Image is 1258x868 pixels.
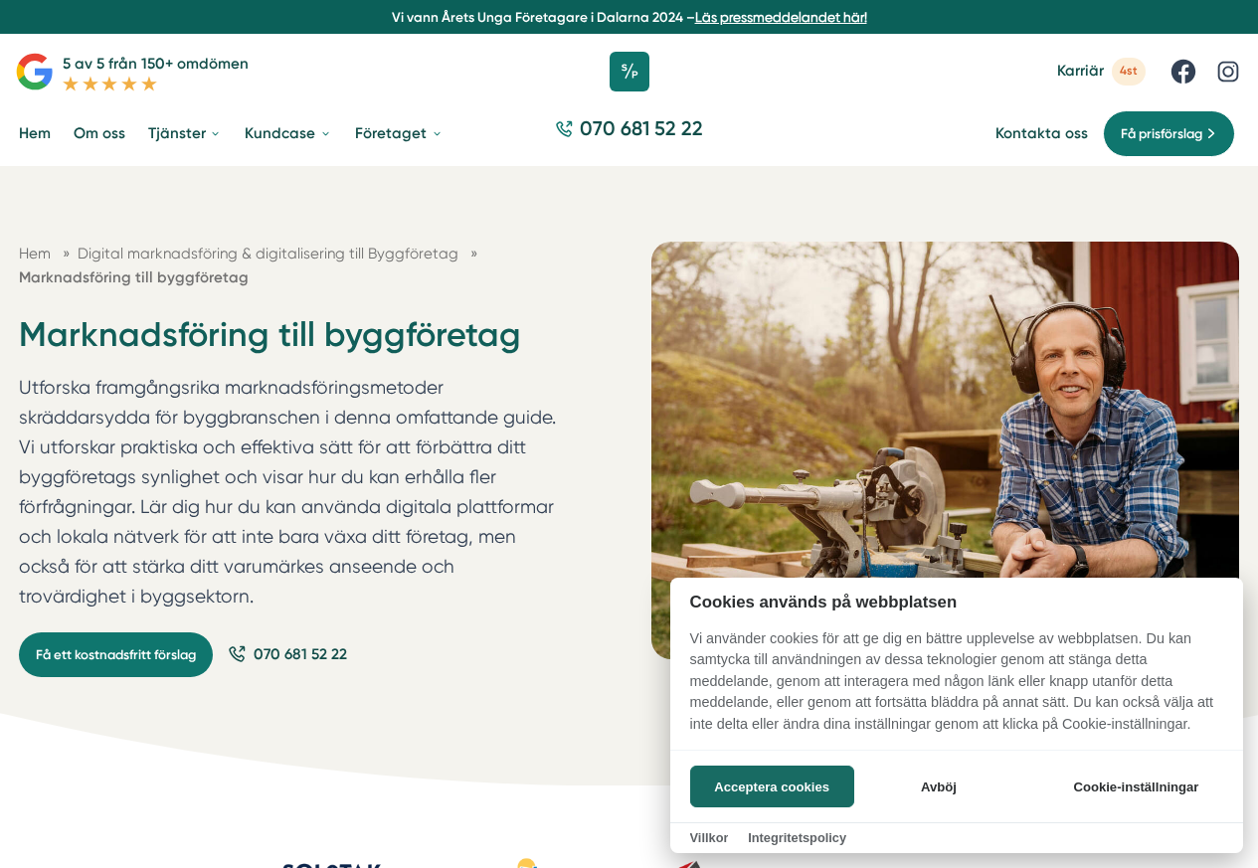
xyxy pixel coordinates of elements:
[859,766,1017,807] button: Avböj
[670,628,1243,750] p: Vi använder cookies för att ge dig en bättre upplevelse av webbplatsen. Du kan samtycka till anvä...
[1049,766,1223,807] button: Cookie-inställningar
[670,593,1243,611] h2: Cookies används på webbplatsen
[690,766,854,807] button: Acceptera cookies
[690,830,729,845] a: Villkor
[748,830,846,845] a: Integritetspolicy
